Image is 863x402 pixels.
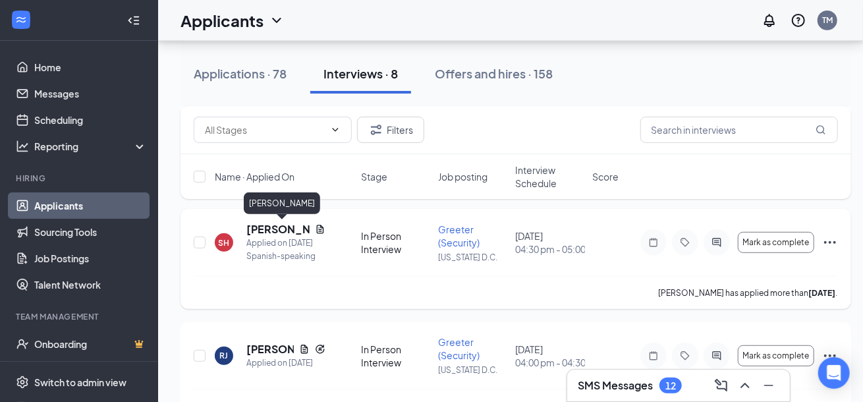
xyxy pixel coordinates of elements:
div: SH [219,237,230,248]
svg: ActiveChat [709,237,725,248]
svg: Reapply [315,344,325,355]
div: In Person Interview [361,343,430,369]
span: Greeter (Security) [438,223,480,248]
div: In Person Interview [361,229,430,256]
button: Filter Filters [357,117,424,143]
div: Interviews · 8 [323,65,398,82]
input: All Stages [205,123,325,137]
svg: WorkstreamLogo [14,13,28,26]
svg: ComposeMessage [713,378,729,393]
div: 12 [665,380,676,391]
svg: Analysis [16,140,29,153]
b: [DATE] [809,288,836,298]
h5: [PERSON_NAME] [246,222,310,237]
div: Switch to admin view [34,376,126,389]
a: Scheduling [34,107,147,133]
svg: Document [315,224,325,235]
button: ComposeMessage [711,375,732,396]
span: 04:30 pm - 05:00 pm [515,243,584,256]
div: Hiring [16,173,144,184]
div: Reporting [34,140,148,153]
div: Offers and hires · 158 [435,65,553,82]
span: Mark as complete [742,351,809,360]
svg: Collapse [127,14,140,27]
span: Score [593,170,619,183]
span: Mark as complete [742,238,809,247]
svg: ChevronUp [737,378,753,393]
svg: ChevronDown [330,125,341,135]
a: Messages [34,80,147,107]
svg: Settings [16,376,29,389]
span: Interview Schedule [515,163,584,190]
button: ChevronUp [735,375,756,396]
svg: ActiveChat [709,351,725,361]
button: Mark as complete [738,345,814,366]
span: Name · Applied On [215,170,294,183]
svg: MagnifyingGlass [816,125,826,135]
div: Applications · 78 [194,65,287,82]
svg: Document [299,344,310,355]
div: Applied on [DATE] [246,237,325,250]
a: Sourcing Tools [34,219,147,245]
svg: Note [646,237,661,248]
span: 04:00 pm - 04:30 pm [515,356,584,369]
a: Job Postings [34,245,147,272]
div: [PERSON_NAME] [244,192,320,214]
span: Job posting [438,170,487,183]
h3: SMS Messages [578,378,653,393]
a: TeamCrown [34,357,147,384]
p: [US_STATE] D.C. [438,364,507,376]
svg: Note [646,351,661,361]
svg: Ellipses [822,348,838,364]
svg: Minimize [761,378,777,393]
svg: Tag [677,237,693,248]
span: Stage [361,170,387,183]
h5: [PERSON_NAME] [246,342,294,357]
svg: Tag [677,351,693,361]
h1: Applicants [181,9,264,32]
svg: ChevronDown [269,13,285,28]
div: Team Management [16,311,144,322]
button: Minimize [758,375,779,396]
div: Applied on [DATE] [246,357,325,370]
p: [US_STATE] D.C. [438,252,507,263]
a: Applicants [34,192,147,219]
p: [PERSON_NAME] has applied more than . [659,287,838,299]
a: Talent Network [34,272,147,298]
span: Greeter (Security) [438,336,480,361]
svg: Filter [368,122,384,138]
svg: QuestionInfo [791,13,806,28]
div: RJ [220,350,229,361]
input: Search in interviews [640,117,838,143]
div: TM [822,14,833,26]
svg: Notifications [762,13,777,28]
div: Spanish-speaking [246,250,325,263]
svg: Ellipses [822,235,838,250]
div: [DATE] [515,229,584,256]
a: Home [34,54,147,80]
a: OnboardingCrown [34,331,147,357]
div: Open Intercom Messenger [818,357,850,389]
div: [DATE] [515,343,584,369]
button: Mark as complete [738,232,814,253]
